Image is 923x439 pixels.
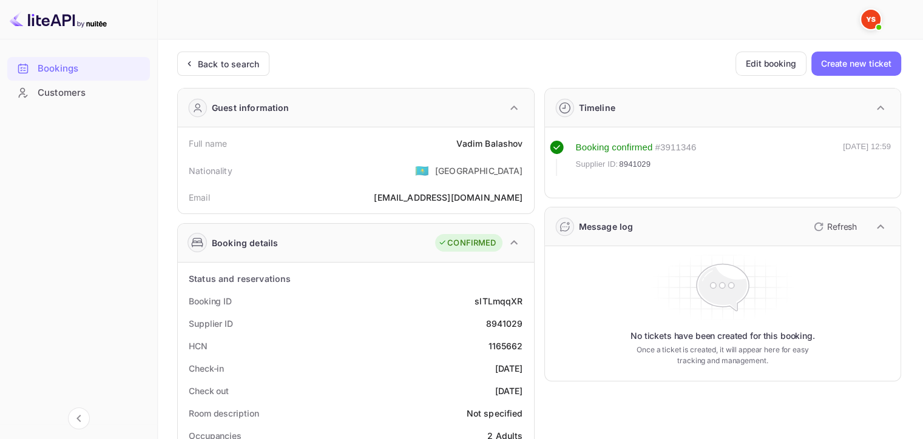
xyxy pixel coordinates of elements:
[212,236,278,249] div: Booking details
[861,10,881,29] img: Yandex Support
[467,407,523,420] div: Not specified
[495,362,523,375] div: [DATE]
[374,191,522,204] div: [EMAIL_ADDRESS][DOMAIN_NAME]
[576,141,653,155] div: Booking confirmed
[189,164,232,177] div: Nationality
[435,164,523,177] div: [GEOGRAPHIC_DATA]
[212,101,289,114] div: Guest information
[38,86,144,100] div: Customers
[438,237,496,249] div: CONFIRMED
[68,407,90,429] button: Collapse navigation
[415,159,429,181] span: United States
[7,57,150,79] a: Bookings
[843,141,891,176] div: [DATE] 12:59
[806,217,862,236] button: Refresh
[189,137,227,150] div: Full name
[631,330,815,342] p: No tickets have been created for this booking.
[579,101,615,114] div: Timeline
[189,317,233,330] div: Supplier ID
[495,384,523,397] div: [DATE]
[189,191,210,204] div: Email
[189,362,224,375] div: Check-in
[735,52,806,76] button: Edit booking
[579,220,634,233] div: Message log
[475,295,522,307] div: slTLmqqXR
[485,317,522,330] div: 8941029
[811,52,901,76] button: Create new ticket
[7,81,150,105] div: Customers
[655,141,696,155] div: # 3911346
[189,407,259,420] div: Room description
[7,57,150,81] div: Bookings
[456,137,522,150] div: Vadim Balashov
[38,62,144,76] div: Bookings
[198,58,259,70] div: Back to search
[619,158,651,170] span: 8941029
[189,295,232,307] div: Booking ID
[827,220,857,233] p: Refresh
[627,344,818,366] p: Once a ticket is created, it will appear here for easy tracking and management.
[576,158,618,170] span: Supplier ID:
[488,340,522,352] div: 1165662
[189,340,208,352] div: HCN
[189,272,291,285] div: Status and reservations
[10,10,107,29] img: LiteAPI logo
[7,81,150,104] a: Customers
[189,384,229,397] div: Check out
